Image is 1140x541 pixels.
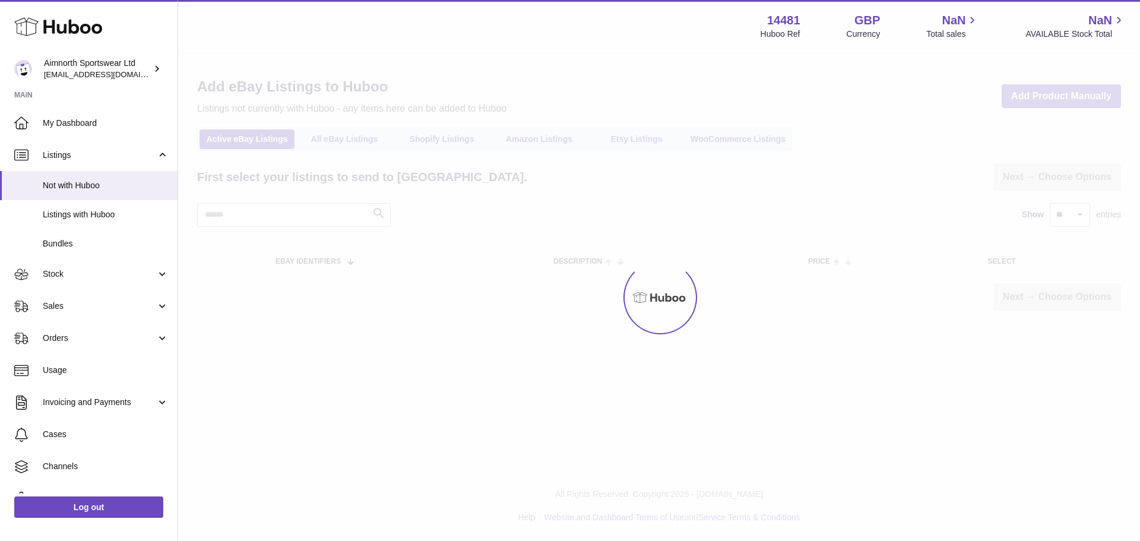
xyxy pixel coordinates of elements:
[43,209,169,220] span: Listings with Huboo
[926,29,979,40] span: Total sales
[43,118,169,129] span: My Dashboard
[847,29,881,40] div: Currency
[43,268,156,280] span: Stock
[1025,29,1126,40] span: AVAILABLE Stock Total
[926,12,979,40] a: NaN Total sales
[43,397,156,408] span: Invoicing and Payments
[43,461,169,472] span: Channels
[44,69,175,79] span: [EMAIL_ADDRESS][DOMAIN_NAME]
[43,300,156,312] span: Sales
[44,58,151,80] div: Aimnorth Sportswear Ltd
[1088,12,1112,29] span: NaN
[1025,12,1126,40] a: NaN AVAILABLE Stock Total
[942,12,965,29] span: NaN
[854,12,880,29] strong: GBP
[761,29,800,40] div: Huboo Ref
[43,150,156,161] span: Listings
[14,496,163,518] a: Log out
[43,429,169,440] span: Cases
[43,333,156,344] span: Orders
[43,365,169,376] span: Usage
[767,12,800,29] strong: 14481
[43,493,169,504] span: Settings
[43,238,169,249] span: Bundles
[43,180,169,191] span: Not with Huboo
[14,60,32,78] img: internalAdmin-14481@internal.huboo.com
